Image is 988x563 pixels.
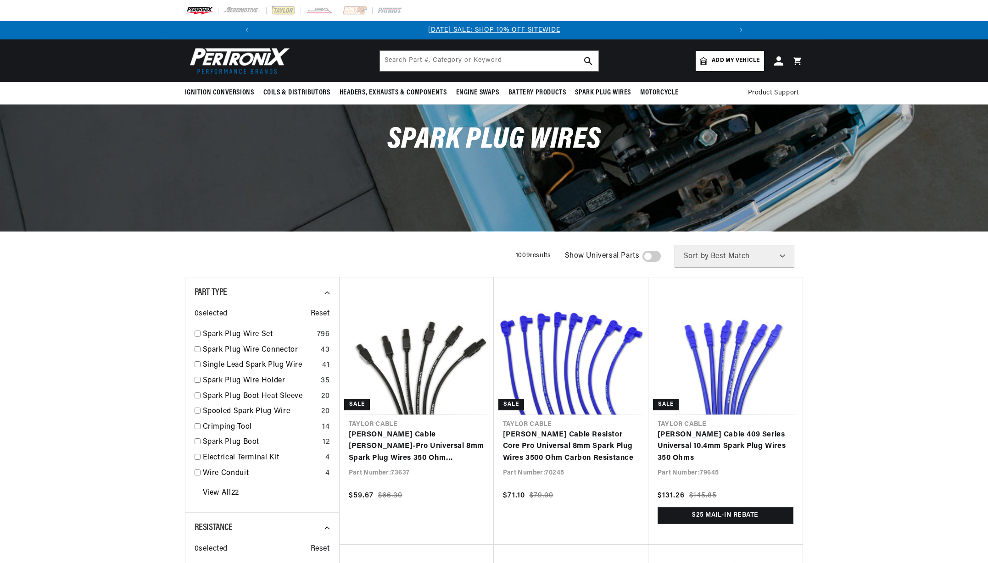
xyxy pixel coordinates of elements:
[162,21,826,39] slideshow-component: Translation missing: en.sections.announcements.announcement_bar
[323,436,329,448] div: 12
[256,25,732,35] div: 1 of 3
[340,88,447,98] span: Headers, Exhausts & Components
[508,88,566,98] span: Battery Products
[428,27,560,33] a: [DATE] SALE: SHOP 10% OFF SITEWIDE
[349,429,485,464] a: [PERSON_NAME] Cable [PERSON_NAME]-Pro Universal 8mm Spark Plug Wires 350 Ohm Suppression
[263,88,330,98] span: Coils & Distributors
[452,82,504,104] summary: Engine Swaps
[203,375,318,387] a: Spark Plug Wire Holder
[203,436,319,448] a: Spark Plug Boot
[311,308,330,320] span: Reset
[696,51,764,71] a: Add my vehicle
[322,359,329,371] div: 41
[321,375,329,387] div: 35
[195,543,228,555] span: 0 selected
[185,82,259,104] summary: Ignition Conversions
[321,344,329,356] div: 43
[203,344,318,356] a: Spark Plug Wire Connector
[203,421,319,433] a: Crimping Tool
[203,406,318,418] a: Spooled Spark Plug Wire
[259,82,335,104] summary: Coils & Distributors
[640,88,679,98] span: Motorcycle
[575,88,631,98] span: Spark Plug Wires
[456,88,499,98] span: Engine Swaps
[380,51,598,71] input: Search Part #, Category or Keyword
[325,468,330,480] div: 4
[684,253,709,260] span: Sort by
[203,359,319,371] a: Single Lead Spark Plug Wire
[238,21,256,39] button: Translation missing: en.sections.announcements.previous_announcement
[322,421,329,433] div: 14
[636,82,683,104] summary: Motorcycle
[675,245,794,268] select: Sort by
[185,45,290,77] img: Pertronix
[748,88,799,98] span: Product Support
[658,429,793,464] a: [PERSON_NAME] Cable 409 Series Universal 10.4mm Spark Plug Wires 350 Ohms
[565,250,640,262] span: Show Universal Parts
[195,308,228,320] span: 0 selected
[712,56,759,65] span: Add my vehicle
[203,468,322,480] a: Wire Conduit
[203,487,239,499] a: View All 22
[732,21,750,39] button: Translation missing: en.sections.announcements.next_announcement
[203,452,322,464] a: Electrical Terminal Kit
[203,391,318,403] a: Spark Plug Boot Heat Sleeve
[195,288,227,297] span: Part Type
[748,82,804,104] summary: Product Support
[256,25,732,35] div: Announcement
[387,125,601,155] span: Spark Plug Wires
[195,523,233,532] span: Resistance
[325,452,330,464] div: 4
[317,329,330,341] div: 796
[570,82,636,104] summary: Spark Plug Wires
[335,82,452,104] summary: Headers, Exhausts & Components
[516,252,551,259] span: 1009 results
[321,391,329,403] div: 20
[503,429,639,464] a: [PERSON_NAME] Cable Resistor Core Pro Universal 8mm Spark Plug Wires 3500 Ohm Carbon Resistance
[203,329,313,341] a: Spark Plug Wire Set
[504,82,571,104] summary: Battery Products
[311,543,330,555] span: Reset
[578,51,598,71] button: search button
[185,88,254,98] span: Ignition Conversions
[321,406,329,418] div: 20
